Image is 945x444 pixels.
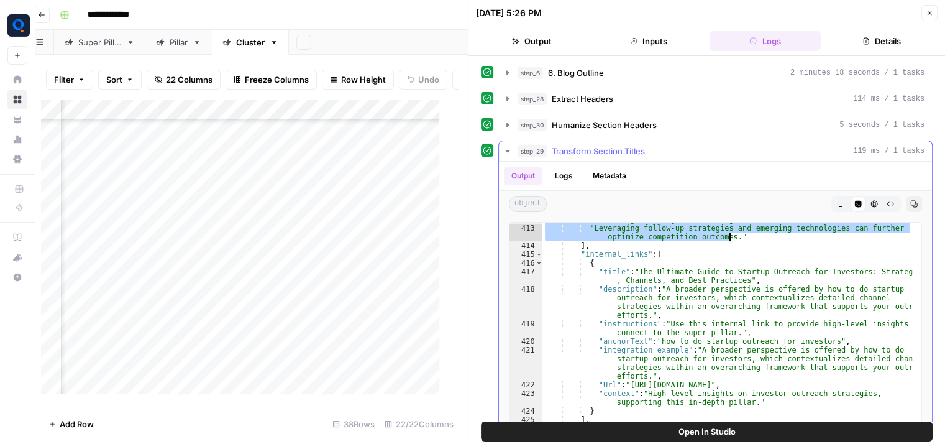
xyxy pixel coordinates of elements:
div: 421 [509,346,542,381]
button: Add Row [41,414,101,434]
div: 416 [509,259,542,267]
span: Transform Section Titles [552,145,645,157]
button: 5 seconds / 1 tasks [499,115,932,135]
button: Sort [98,70,142,90]
a: AirOps Academy [7,228,27,247]
div: Cluster [236,36,265,49]
button: Metadata [585,167,634,185]
button: 114 ms / 1 tasks [499,89,932,109]
span: Extract Headers [552,93,613,105]
span: Sort [106,73,122,86]
button: Output [504,167,542,185]
div: Super Pillar [78,36,121,49]
button: Inputs [593,31,705,51]
div: 38 Rows [327,414,380,434]
div: 425 [509,415,542,424]
div: 418 [509,285,542,320]
div: 417 [509,267,542,285]
button: Undo [399,70,447,90]
div: What's new? [8,248,27,267]
span: Add Row [60,418,94,430]
div: 413 [509,224,542,241]
a: Super Pillar [54,30,145,55]
span: Open In Studio [678,425,736,438]
div: 419 [509,320,542,337]
div: Pillar [170,36,188,49]
span: 114 ms / 1 tasks [853,93,924,104]
span: step_6 [518,67,543,79]
a: Settings [7,149,27,169]
a: Home [7,70,27,90]
span: Filter [54,73,74,86]
span: step_28 [518,93,547,105]
img: Qubit - SEO Logo [7,14,30,37]
button: 22 Columns [147,70,221,90]
button: Help + Support [7,267,27,287]
button: Open In Studio [481,422,933,442]
button: Workspace: Qubit - SEO [7,10,27,41]
button: Filter [46,70,93,90]
button: Output [476,31,588,51]
span: Row Height [341,73,386,86]
span: Toggle code folding, rows 415 through 425 [536,250,542,259]
div: 422 [509,381,542,389]
a: Usage [7,129,27,149]
span: 2 minutes 18 seconds / 1 tasks [790,67,924,78]
button: Logs [710,31,821,51]
div: 22/22 Columns [380,414,459,434]
button: Logs [547,167,580,185]
span: Undo [418,73,439,86]
span: 22 Columns [166,73,212,86]
button: 119 ms / 1 tasks [499,141,932,161]
a: Your Data [7,109,27,129]
a: Browse [7,90,27,109]
button: Details [826,31,938,51]
button: What's new? [7,247,27,267]
button: Row Height [322,70,394,90]
span: Toggle code folding, rows 416 through 424 [536,259,542,267]
button: Freeze Columns [226,70,317,90]
div: 414 [509,241,542,250]
a: Cluster [212,30,289,55]
span: 5 seconds / 1 tasks [839,119,924,131]
span: Freeze Columns [245,73,309,86]
div: 424 [509,407,542,415]
span: 6. Blog Outline [548,67,604,79]
a: Pillar [145,30,212,55]
span: step_30 [518,119,547,131]
span: step_29 [518,145,547,157]
div: 420 [509,337,542,346]
div: 415 [509,250,542,259]
span: 119 ms / 1 tasks [853,146,924,157]
div: 423 [509,389,542,407]
span: object [509,196,547,212]
span: Humanize Section Headers [552,119,657,131]
div: [DATE] 5:26 PM [476,7,542,19]
button: 2 minutes 18 seconds / 1 tasks [499,63,932,83]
